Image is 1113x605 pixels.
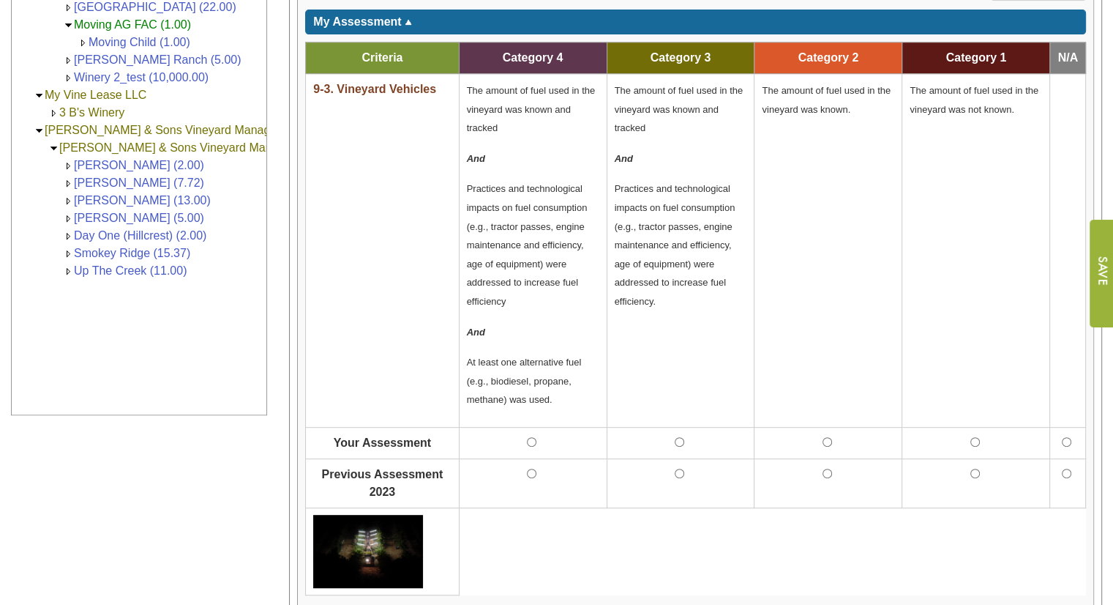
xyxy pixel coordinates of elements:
img: Collapse <span style='color: green;'>Moving AG FAC (1.00)</span> [63,20,74,31]
img: Collapse Valdez & Sons Vineyard Management [34,125,45,136]
img: Image%20-%20Criterion%209-3.jpg [313,515,423,588]
span: My Assessment [313,15,401,28]
strong: And [467,153,485,164]
span: The amount of fuel used in the vineyard was not known. [910,85,1038,115]
span: At least one alternative fuel (e.g., biodiesel, propane, methane) was used. [467,357,582,405]
td: Category 4 [459,42,607,74]
td: Category 1 [902,42,1050,74]
img: Collapse My Vine Lease LLC [34,90,45,101]
img: Collapse Valdez & Sons Vineyard Management [48,143,59,154]
span: Practices and technological impacts on fuel consumption (e.g., tractor passes, engine maintenance... [615,183,735,307]
span: Practices and technological impacts on fuel consumption (e.g., tractor passes, engine maintenance... [467,183,588,307]
img: sort_arrow_up.gif [405,20,412,25]
td: N/A [1050,42,1086,74]
span: The amount of fuel used in the vineyard was known. [762,85,891,115]
strong: And [467,327,485,338]
a: [PERSON_NAME] (7.72) [74,177,204,189]
a: [GEOGRAPHIC_DATA] (22.00) [74,1,236,13]
td: Category 2 [754,42,902,74]
a: [PERSON_NAME] Ranch (5.00) [74,53,241,66]
div: Click to toggle my assessment information [305,10,1086,34]
span: The amount of fuel used in the vineyard was known and tracked [467,85,596,133]
td: Category 3 [607,42,754,74]
a: [PERSON_NAME] (5.00) [74,212,204,224]
input: Submit [1089,220,1113,327]
a: My Vine Lease LLC [45,89,146,101]
span: The amount of fuel used in the vineyard was known and tracked [615,85,743,133]
a: Winery 2_test (10,000.00) [74,71,209,83]
span: And [615,153,633,164]
a: Moving AG FAC (1.00) [74,18,191,31]
a: Smokey Ridge (15.37) [74,247,190,259]
a: [PERSON_NAME] (13.00) [74,194,211,207]
span: Previous Assessment 2023 [322,468,443,498]
a: Day One (Hillcrest) (2.00) [74,229,206,242]
a: [PERSON_NAME] & Sons Vineyard Management [45,124,303,136]
a: [PERSON_NAME] (2.00) [74,159,204,171]
a: [PERSON_NAME] & Sons Vineyard Management [59,141,318,154]
span: 9-3. Vineyard Vehicles [313,83,436,95]
a: 3 B's Winery [59,106,124,119]
a: Moving Child (1.00) [89,36,190,48]
a: Up The Creek (11.00) [74,264,187,277]
span: Your Assessment [334,437,431,449]
span: Criteria [361,51,402,64]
